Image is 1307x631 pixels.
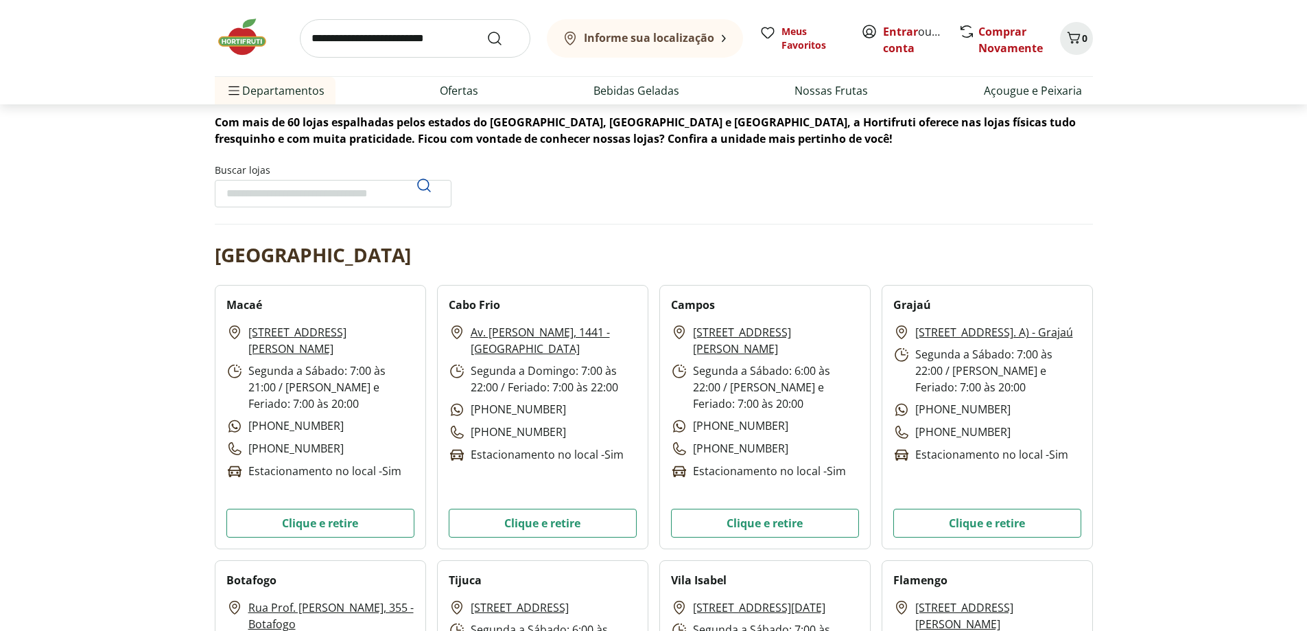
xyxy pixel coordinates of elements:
p: [PHONE_NUMBER] [671,417,788,435]
a: [STREET_ADDRESS][PERSON_NAME] [248,324,414,357]
h2: Flamengo [893,572,947,588]
label: Buscar lojas [215,163,451,207]
button: Clique e retire [893,509,1081,538]
a: Comprar Novamente [978,24,1043,56]
button: Submit Search [486,30,519,47]
input: search [300,19,530,58]
h2: Vila Isabel [671,572,727,588]
h2: Grajaú [893,297,931,313]
a: Nossas Frutas [794,82,868,99]
p: Segunda a Sábado: 6:00 às 22:00 / [PERSON_NAME] e Feriado: 7:00 às 20:00 [671,363,859,412]
a: [STREET_ADDRESS][PERSON_NAME] [693,324,859,357]
p: Segunda a Sábado: 7:00 às 21:00 / [PERSON_NAME] e Feriado: 7:00 às 20:00 [226,363,414,412]
p: [PHONE_NUMBER] [893,401,1011,418]
button: Pesquisar [408,169,440,202]
p: Estacionamento no local - Sim [671,463,846,480]
a: Criar conta [883,24,958,56]
p: Estacionamento no local - Sim [449,446,624,463]
p: Estacionamento no local - Sim [226,463,401,480]
a: Açougue e Peixaria [984,82,1082,99]
p: Segunda a Sábado: 7:00 às 22:00 / [PERSON_NAME] e Feriado: 7:00 às 20:00 [893,346,1081,395]
p: [PHONE_NUMBER] [449,401,566,418]
button: Menu [226,74,242,107]
button: Clique e retire [449,509,637,538]
a: Entrar [883,24,918,39]
a: Bebidas Geladas [593,82,679,99]
h2: Campos [671,297,715,313]
a: Av. [PERSON_NAME], 1441 - [GEOGRAPHIC_DATA] [471,324,637,357]
button: Informe sua localização [547,19,743,58]
p: Estacionamento no local - Sim [893,446,1068,463]
h2: Macaé [226,297,262,313]
p: Segunda a Domingo: 7:00 às 22:00 / Feriado: 7:00 às 22:00 [449,363,637,395]
h2: Tijuca [449,572,482,588]
a: Meus Favoritos [760,25,845,52]
a: [STREET_ADDRESS][DATE] [693,599,825,616]
button: Clique e retire [671,509,859,538]
h2: Botafogo [226,572,276,588]
span: 0 [1082,32,1087,45]
p: Com mais de 60 lojas espalhadas pelos estados do [GEOGRAPHIC_DATA], [GEOGRAPHIC_DATA] e [GEOGRAPH... [215,114,1093,147]
h2: [GEOGRAPHIC_DATA] [215,241,411,268]
button: Carrinho [1060,22,1093,55]
span: Meus Favoritos [781,25,845,52]
p: [PHONE_NUMBER] [449,424,566,441]
h2: Cabo Frio [449,297,500,313]
img: Hortifruti [215,16,283,58]
a: [STREET_ADDRESS]. A) - Grajaú [915,324,1073,341]
span: ou [883,23,944,56]
span: Departamentos [226,74,325,107]
button: Clique e retire [226,509,414,538]
b: Informe sua localização [584,30,714,45]
a: [STREET_ADDRESS] [471,599,569,616]
p: [PHONE_NUMBER] [893,424,1011,441]
p: [PHONE_NUMBER] [671,440,788,457]
p: [PHONE_NUMBER] [226,440,344,457]
a: Ofertas [440,82,478,99]
input: Buscar lojasPesquisar [215,180,451,207]
p: [PHONE_NUMBER] [226,417,344,435]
